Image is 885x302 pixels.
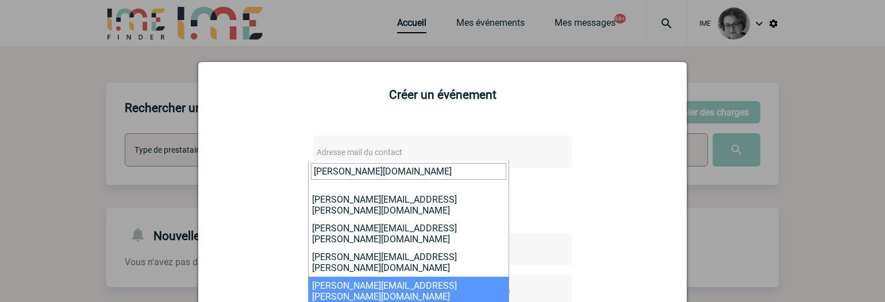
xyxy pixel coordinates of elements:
[317,148,402,157] span: Adresse mail du contact
[309,219,509,248] li: [PERSON_NAME][EMAIL_ADDRESS][PERSON_NAME][DOMAIN_NAME]
[470,283,549,298] input: Date de fin
[309,191,509,219] li: [PERSON_NAME][EMAIL_ADDRESS][PERSON_NAME][DOMAIN_NAME]
[213,88,672,102] h2: Créer un événement
[309,248,509,277] li: [PERSON_NAME][EMAIL_ADDRESS][PERSON_NAME][DOMAIN_NAME]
